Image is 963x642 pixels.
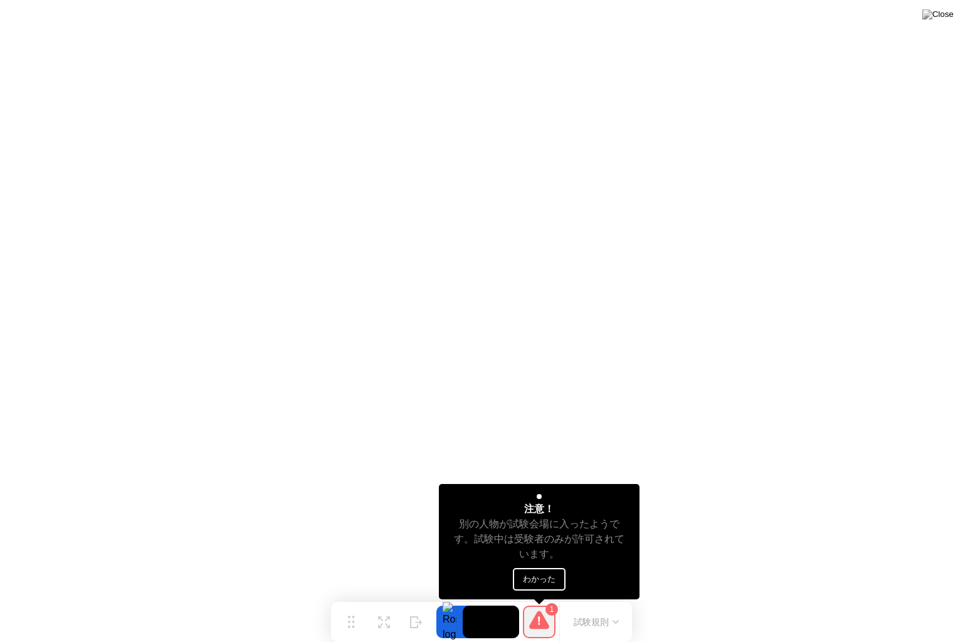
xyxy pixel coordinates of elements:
button: 試験規則 [570,616,623,629]
div: 別の人物が試験会場に入ったようです。試験中は受験者のみが許可されています。 [450,517,629,562]
img: Close [922,9,954,19]
button: わかった [513,568,566,591]
div: 1 [545,603,558,616]
div: 注意！ [524,502,554,517]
